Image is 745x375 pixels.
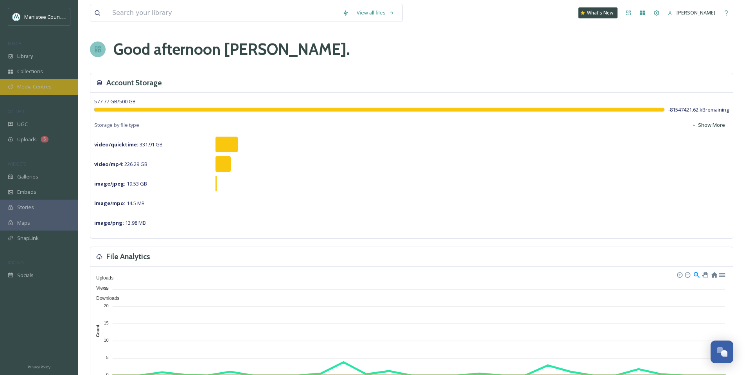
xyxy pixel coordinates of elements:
span: [PERSON_NAME] [677,9,715,16]
span: Uploads [17,136,37,143]
strong: image/png : [94,219,124,226]
a: View all files [353,5,399,20]
div: Zoom In [677,272,682,277]
tspan: 20 [104,303,108,308]
span: 577.77 GB / 500 GB [94,98,136,105]
strong: image/jpeg : [94,180,126,187]
span: 226.29 GB [94,160,147,168]
span: Media Centres [17,83,52,90]
a: What's New [578,7,618,18]
img: logo.jpeg [13,13,20,21]
span: -81547421.62 kB remaining [668,106,729,114]
button: Open Chat [711,341,733,363]
tspan: 25 [104,286,108,290]
span: 13.98 MB [94,219,146,226]
span: Collections [17,68,43,75]
span: Maps [17,219,30,227]
span: Galleries [17,173,38,180]
span: Stories [17,204,34,211]
h1: Good afternoon [PERSON_NAME] . [113,38,350,61]
div: Reset Zoom [711,271,717,278]
button: Show More [688,117,729,133]
span: MEDIA [8,40,22,46]
span: 331.91 GB [94,141,163,148]
div: Panning [702,272,707,277]
strong: video/mp4 : [94,160,123,168]
span: Socials [17,272,34,279]
span: Privacy Policy [28,364,50,370]
tspan: 15 [104,321,108,325]
span: WIDGETS [8,161,26,167]
div: 5 [41,136,48,142]
text: Count [95,325,100,337]
tspan: 5 [106,355,109,360]
div: Zoom Out [684,272,690,277]
span: SnapLink [17,234,39,242]
span: 19.53 GB [94,180,147,187]
span: Uploads [90,275,113,281]
span: COLLECT [8,108,25,114]
span: Storage by file type [94,121,139,129]
span: SOCIALS [8,260,23,265]
span: 14.5 MB [94,200,145,207]
a: [PERSON_NAME] [664,5,719,20]
span: Downloads [90,296,119,301]
span: Views [90,285,109,291]
span: Embeds [17,188,36,196]
div: Menu [718,271,725,278]
strong: video/quicktime : [94,141,138,148]
h3: File Analytics [106,251,150,262]
span: UGC [17,121,28,128]
span: Manistee County Tourism [24,13,84,20]
input: Search your library [108,4,339,22]
span: Library [17,52,33,60]
strong: image/mpo : [94,200,126,207]
tspan: 10 [104,338,108,343]
a: Privacy Policy [28,362,50,371]
div: Selection Zoom [693,271,700,278]
h3: Account Storage [106,77,162,88]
